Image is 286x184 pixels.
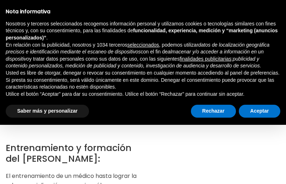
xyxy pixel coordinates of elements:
button: seleccionados [127,42,159,49]
h2: Entrenamiento y formación del [PERSON_NAME]: [6,143,138,164]
p: En relación con la publicidad, nosotros y 1034 terceros , podemos utilizar con el fin de y tratar... [6,42,280,70]
em: almacenar y/o acceder a información en un dispositivo [6,49,263,62]
p: Usted es libre de otorgar, denegar o revocar su consentimiento en cualquier momento accediendo al... [6,70,280,91]
p: Nosotros y terceros seleccionados recogemos información personal y utilizamos cookies o tecnologí... [6,20,280,42]
h2: Nota informativa [6,9,280,15]
p: Utilice el botón “Aceptar” para dar su consentimiento. Utilice el botón “Rechazar” para continuar... [6,91,280,98]
button: Rechazar [191,105,236,118]
em: datos de localización geográfica precisos e identificación mediante el escaneo de dispositivos [6,42,270,55]
strong: funcionalidad, experiencia, medición y “marketing (anuncios personalizados)” [6,28,278,41]
button: finalidades publicitarias [179,56,231,63]
button: Saber más y personalizar [6,105,89,118]
button: Aceptar [239,105,280,118]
